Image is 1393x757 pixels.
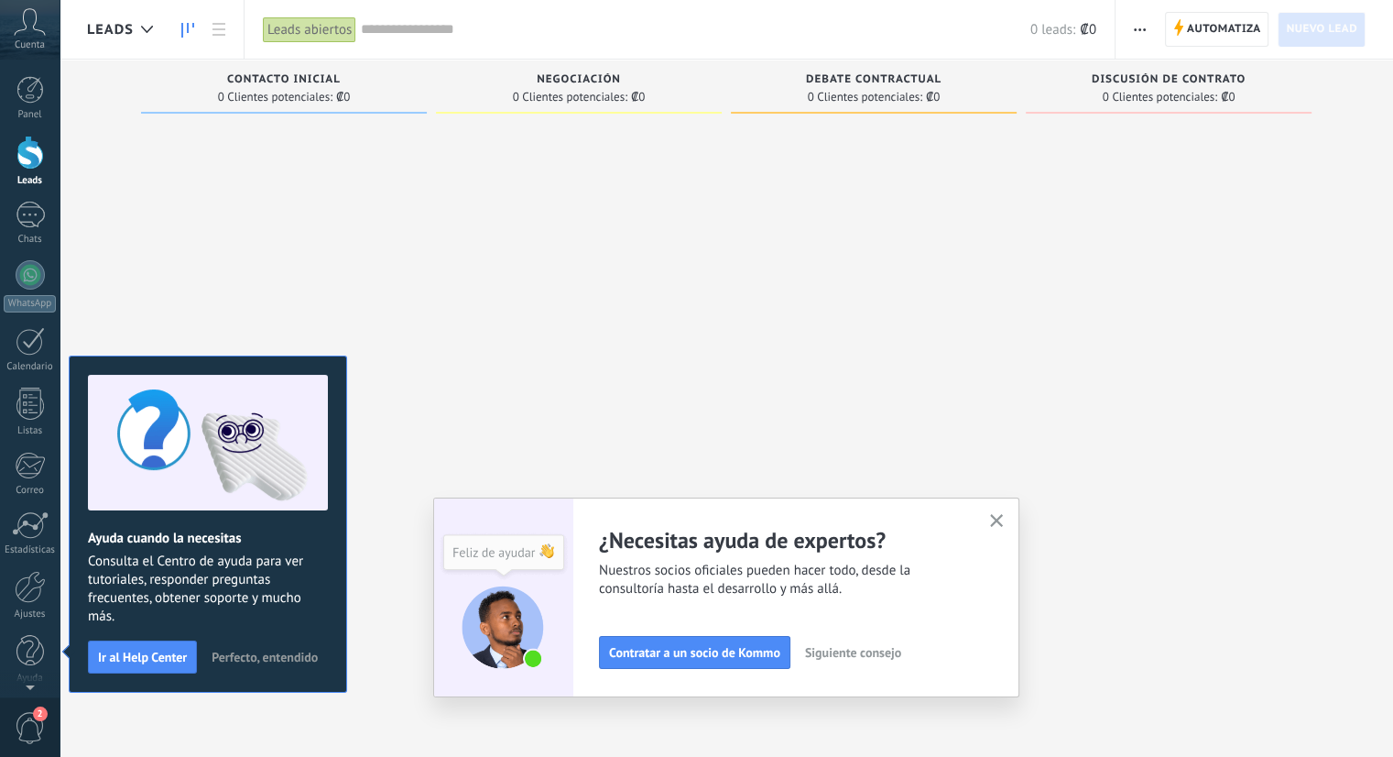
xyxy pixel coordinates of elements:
[4,295,56,313] div: WhatsApp
[599,636,790,669] button: Contratar a un socio de Kommo
[1126,12,1153,47] button: Más
[336,92,350,103] span: ₡0
[631,92,645,103] span: ₡0
[4,361,57,373] div: Calendario
[98,651,187,664] span: Ir al Help Center
[806,73,941,86] span: Debate contractual
[537,73,621,86] span: Negociación
[4,425,57,437] div: Listas
[1187,13,1261,46] span: Automatiza
[172,12,203,48] a: Leads
[15,39,45,51] span: Cuenta
[88,641,197,674] button: Ir al Help Center
[150,73,418,89] div: Contacto inicial
[203,12,234,48] a: Lista
[797,639,909,666] button: Siguiente consejo
[1080,21,1096,38] span: ₡0
[263,16,356,43] div: Leads abiertos
[1103,92,1217,103] span: 0 Clientes potenciales:
[740,73,1007,89] div: Debate contractual
[599,562,967,598] span: Nuestros socios oficiales pueden hacer todo, desde la consultoría hasta el desarrollo y más allá.
[4,234,57,246] div: Chats
[4,485,57,497] div: Correo
[218,92,332,103] span: 0 Clientes potenciales:
[926,92,940,103] span: ₡0
[513,92,627,103] span: 0 Clientes potenciales:
[88,530,328,547] h2: Ayuda cuando la necesitas
[1092,73,1246,86] span: Discusión de contrato
[1286,13,1357,46] span: Nuevo lead
[609,646,780,659] span: Contratar a un socio de Kommo
[1221,92,1235,103] span: ₡0
[1165,12,1269,47] a: Automatiza
[212,651,318,664] span: Perfecto, entendido
[87,21,134,38] span: Leads
[1278,12,1366,47] a: Nuevo lead
[445,73,713,89] div: Negociación
[227,73,341,86] span: Contacto inicial
[4,175,57,187] div: Leads
[1035,73,1302,89] div: Discusión de contrato
[33,707,48,721] span: 2
[4,544,57,556] div: Estadísticas
[4,109,57,121] div: Panel
[88,553,328,626] span: Consulta el Centro de ayuda para ver tutoriales, responder preguntas frecuentes, obtener soporte ...
[4,609,57,620] div: Ajustes
[203,643,326,671] button: Perfecto, entendido
[1030,21,1075,38] span: 0 leads:
[805,646,901,659] span: Siguiente consejo
[599,526,967,554] h2: ¿Necesitas ayuda de expertos?
[808,92,922,103] span: 0 Clientes potenciales:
